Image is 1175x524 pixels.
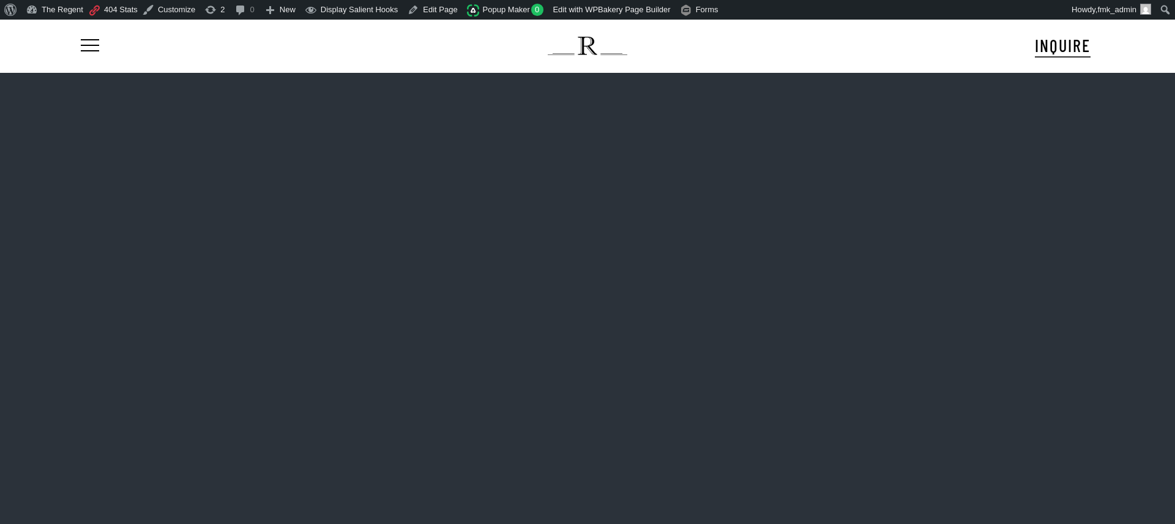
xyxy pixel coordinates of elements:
[78,40,99,53] a: Navigation Menu
[531,4,544,16] span: 0
[1097,5,1136,14] span: fmk_admin
[1035,35,1091,56] span: INQUIRE
[1035,34,1091,58] a: INQUIRE
[548,37,627,55] img: The Regent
